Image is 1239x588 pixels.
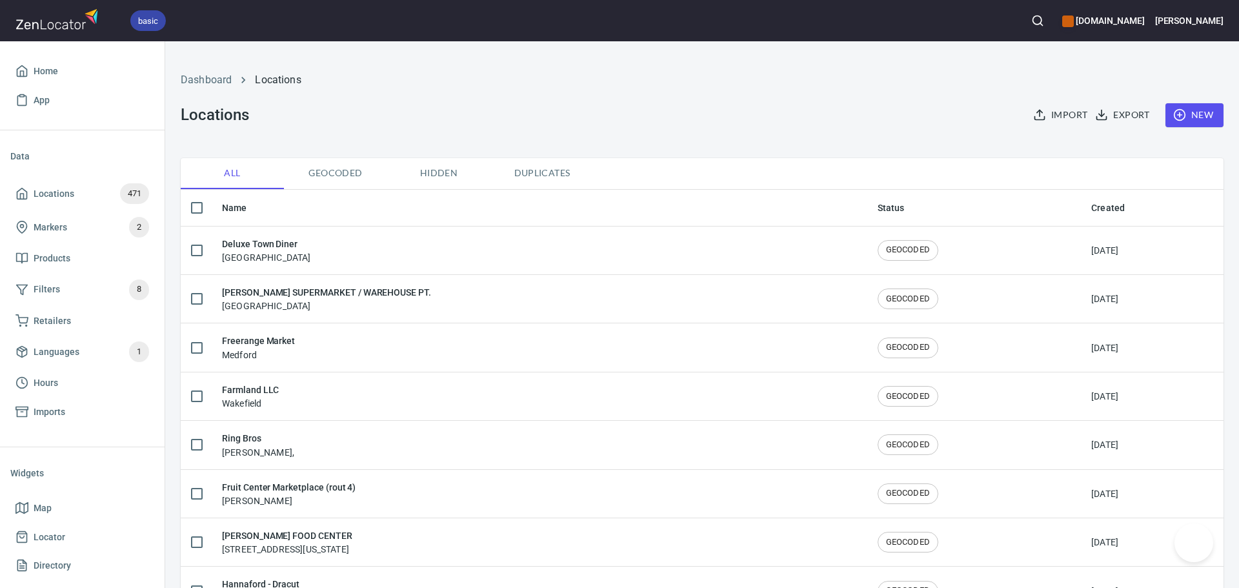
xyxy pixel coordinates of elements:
span: Imports [34,404,65,420]
span: Locator [34,529,65,545]
button: Export [1093,103,1154,127]
span: Hours [34,375,58,391]
div: [STREET_ADDRESS][US_STATE] [222,529,352,556]
a: Hours [10,369,154,398]
span: GEOCODED [878,244,938,256]
span: Duplicates [498,165,586,181]
span: GEOCODED [878,487,938,500]
div: [DATE] [1091,341,1118,354]
h6: Fruit Center Marketplace (rout 4) [222,480,356,494]
span: Filters [34,281,60,298]
span: Map [34,500,52,516]
span: GEOCODED [878,341,938,354]
span: Export [1098,107,1149,123]
div: [DATE] [1091,536,1118,549]
span: 1 [129,345,149,360]
span: Hidden [395,165,483,181]
span: GEOCODED [878,293,938,305]
div: [DATE] [1091,438,1118,451]
span: Products [34,250,70,267]
li: Widgets [10,458,154,489]
span: App [34,92,50,108]
span: GEOCODED [878,390,938,403]
div: [DATE] [1091,487,1118,500]
span: All [188,165,276,181]
span: Home [34,63,58,79]
h6: Freerange Market [222,334,295,348]
span: Geocoded [292,165,379,181]
span: 471 [120,187,149,201]
a: App [10,86,154,115]
span: Locations [34,186,74,202]
nav: breadcrumb [181,72,1224,88]
div: [DATE] [1091,244,1118,257]
h6: [PERSON_NAME] [1155,14,1224,28]
a: Dashboard [181,74,232,86]
button: color-CE600E [1062,15,1074,27]
a: Directory [10,551,154,580]
a: Imports [10,398,154,427]
img: zenlocator [15,5,102,33]
h3: Locations [181,106,248,124]
h6: [PERSON_NAME] SUPERMARKET / WAREHOUSE PT. [222,285,431,299]
span: Directory [34,558,71,574]
a: Filters8 [10,273,154,307]
th: Created [1081,190,1224,227]
h6: [DOMAIN_NAME] [1062,14,1144,28]
div: [GEOGRAPHIC_DATA] [222,237,311,264]
a: Home [10,57,154,86]
span: Markers [34,219,67,236]
a: Markers2 [10,210,154,244]
div: [DATE] [1091,390,1118,403]
button: Search [1023,6,1052,35]
th: Name [212,190,867,227]
a: Products [10,244,154,273]
a: Locations [255,74,301,86]
button: [PERSON_NAME] [1155,6,1224,35]
div: Wakefield [222,383,279,410]
span: 2 [129,220,149,235]
div: [PERSON_NAME], [222,431,294,458]
span: Retailers [34,313,71,329]
button: New [1165,103,1224,127]
span: 8 [129,282,149,297]
a: Locator [10,523,154,552]
iframe: Help Scout Beacon - Open [1174,523,1213,562]
a: Locations471 [10,177,154,210]
div: [DATE] [1091,292,1118,305]
h6: Ring Bros [222,431,294,445]
span: GEOCODED [878,439,938,451]
a: Map [10,494,154,523]
div: [GEOGRAPHIC_DATA] [222,285,431,312]
div: Medford [222,334,295,361]
a: Retailers [10,307,154,336]
span: basic [130,14,166,28]
h6: Deluxe Town Diner [222,237,311,251]
span: GEOCODED [878,536,938,549]
div: [PERSON_NAME] [222,480,356,507]
h6: Farmland LLC [222,383,279,397]
a: Languages1 [10,335,154,369]
span: Languages [34,344,79,360]
li: Data [10,141,154,172]
span: New [1176,107,1213,123]
th: Status [867,190,1082,227]
h6: [PERSON_NAME] FOOD CENTER [222,529,352,543]
div: basic [130,10,166,31]
span: Import [1036,107,1087,123]
button: Import [1031,103,1093,127]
